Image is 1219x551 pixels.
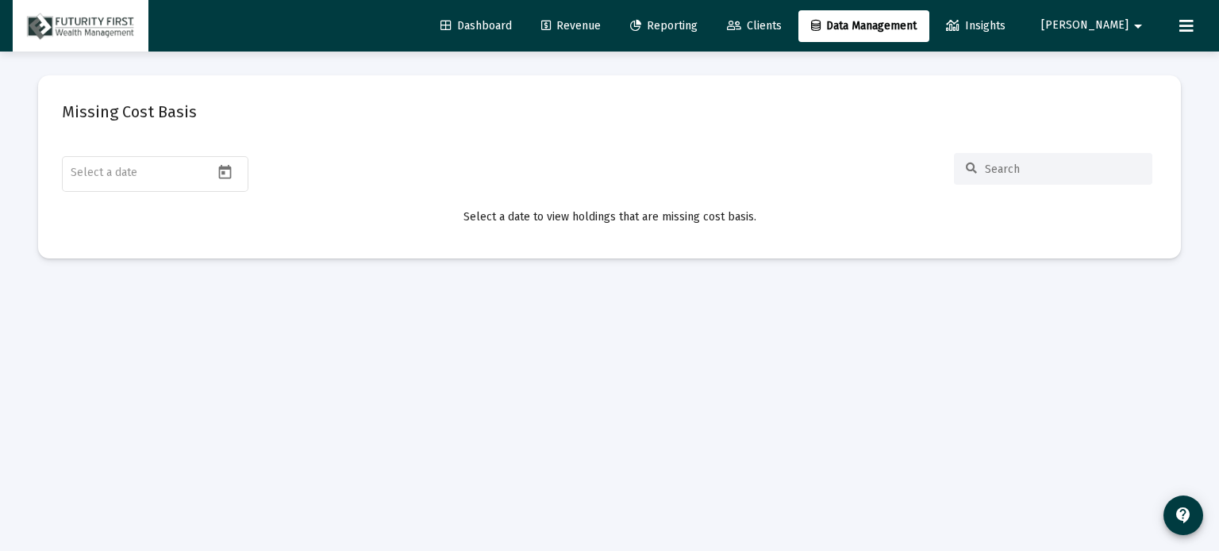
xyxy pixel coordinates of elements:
[25,10,137,42] img: Dashboard
[811,19,917,33] span: Data Management
[440,19,512,33] span: Dashboard
[71,166,213,179] input: Select a date
[727,19,782,33] span: Clients
[933,10,1018,42] a: Insights
[1022,10,1167,41] button: [PERSON_NAME]
[1041,19,1129,33] span: [PERSON_NAME]
[428,10,525,42] a: Dashboard
[62,209,1157,225] p: Select a date to view holdings that are missing cost basis.
[617,10,710,42] a: Reporting
[798,10,929,42] a: Data Management
[985,163,1140,176] input: Search
[630,19,698,33] span: Reporting
[541,19,601,33] span: Revenue
[946,19,1006,33] span: Insights
[62,99,197,124] h2: Missing Cost Basis
[714,10,794,42] a: Clients
[1174,506,1193,525] mat-icon: contact_support
[1129,10,1148,42] mat-icon: arrow_drop_down
[529,10,613,42] a: Revenue
[213,160,236,183] button: Open calendar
